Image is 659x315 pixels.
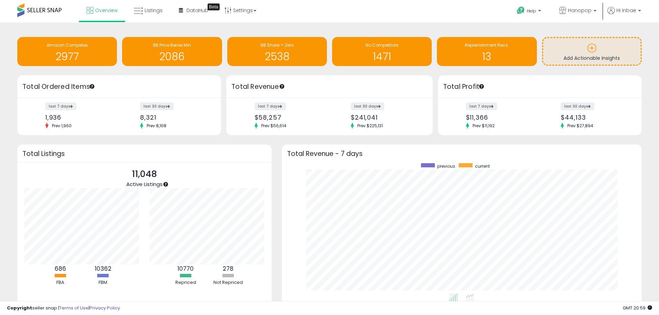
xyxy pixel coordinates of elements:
label: last 30 days [351,102,384,110]
h3: Total Revenue [231,82,428,92]
a: Add Actionable Insights [543,38,641,65]
h3: Total Profit [443,82,637,92]
a: BB Price Below Min 2086 [122,37,222,66]
div: Not Repriced [208,279,249,286]
a: Help [511,1,548,22]
a: Privacy Policy [90,305,120,311]
a: Hi Inbae [607,7,641,22]
div: 1,936 [45,114,114,121]
span: Hanopop [568,7,592,14]
span: previous [437,163,455,169]
span: Overview [95,7,118,14]
span: Prev: $56,614 [258,123,290,129]
a: Amazon Competes 2977 [17,37,117,66]
span: BB Price Below Min [153,42,191,48]
b: 686 [55,265,66,273]
h3: Total Listings [22,151,266,156]
div: Repriced [165,279,207,286]
span: Add Actionable Insights [564,55,620,62]
span: Hi Inbae [616,7,636,14]
i: Get Help [516,6,525,15]
b: 10770 [177,265,194,273]
span: Help [527,8,536,14]
div: Tooltip anchor [208,3,220,10]
span: Prev: 1,960 [48,123,75,129]
div: FBM [82,279,124,286]
div: 8,321 [140,114,209,121]
strong: Copyright [7,305,32,311]
span: current [475,163,490,169]
a: Terms of Use [59,305,89,311]
span: Amazon Competes [47,42,88,48]
span: Prev: $225,131 [354,123,386,129]
label: last 7 days [466,102,497,110]
h1: 2086 [126,51,218,62]
label: last 30 days [561,102,594,110]
b: 278 [223,265,234,273]
div: Tooltip anchor [279,83,285,90]
p: 11,048 [126,168,163,181]
b: 10362 [95,265,111,273]
span: No Competitors [366,42,399,48]
h1: 13 [440,51,533,62]
label: last 7 days [255,102,286,110]
span: DataHub [186,7,208,14]
span: Active Listings [126,180,163,188]
div: Tooltip anchor [163,181,169,187]
div: $11,366 [466,114,535,121]
div: seller snap | | [7,305,120,312]
span: Prev: 8,168 [143,123,170,129]
h3: Total Revenue - 7 days [287,151,637,156]
div: Tooltip anchor [89,83,95,90]
div: $241,041 [351,114,421,121]
span: 2025-08-12 20:59 GMT [623,305,652,311]
span: Replenishment Recs. [465,42,509,48]
span: BB Share = Zero [260,42,294,48]
h3: Total Ordered Items [22,82,216,92]
a: Replenishment Recs. 13 [437,37,537,66]
span: Prev: $27,894 [564,123,597,129]
h1: 2977 [21,51,113,62]
a: No Competitors 1471 [332,37,432,66]
h1: 1471 [336,51,428,62]
span: Prev: $11,192 [469,123,498,129]
label: last 30 days [140,102,174,110]
div: $58,257 [255,114,324,121]
label: last 7 days [45,102,76,110]
div: Tooltip anchor [478,83,485,90]
a: BB Share = Zero 2538 [227,37,327,66]
h1: 2538 [231,51,323,62]
div: $44,133 [561,114,630,121]
div: FBA [40,279,81,286]
span: Listings [145,7,163,14]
